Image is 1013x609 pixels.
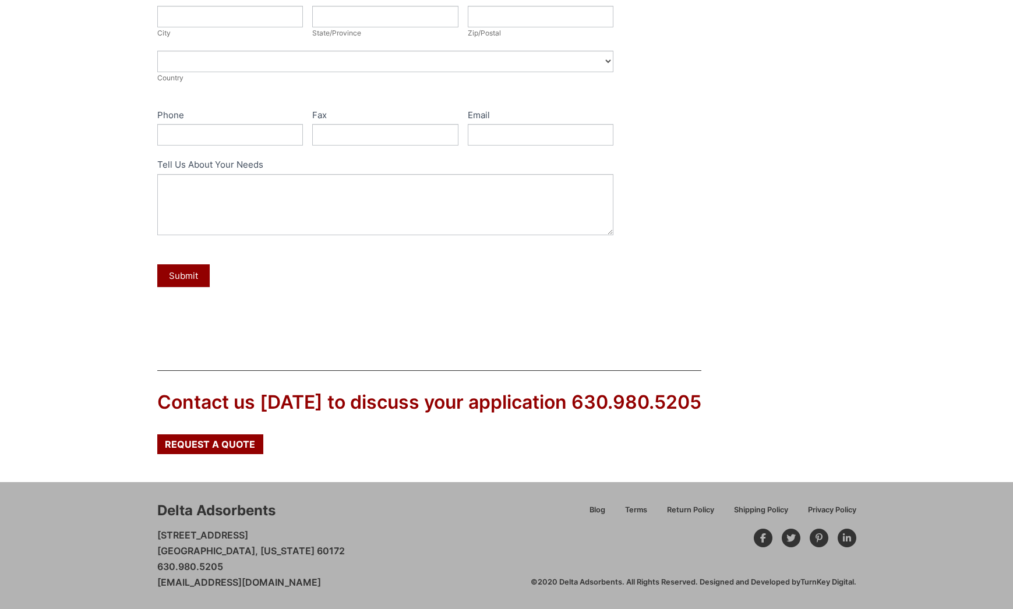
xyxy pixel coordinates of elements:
[734,507,788,514] span: Shipping Policy
[157,264,210,287] button: Submit
[657,504,724,524] a: Return Policy
[312,108,458,125] label: Fax
[157,72,614,84] div: Country
[157,27,303,39] div: City
[667,507,714,514] span: Return Policy
[590,507,605,514] span: Blog
[531,577,856,587] div: ©2020 Delta Adsorbents. All Rights Reserved. Designed and Developed by .
[157,527,345,591] p: [STREET_ADDRESS] [GEOGRAPHIC_DATA], [US_STATE] 60172 630.980.5205
[800,578,854,586] a: TurnKey Digital
[165,440,255,449] span: Request a Quote
[157,108,303,125] label: Phone
[468,108,614,125] label: Email
[157,157,614,174] label: Tell Us About Your Needs
[625,507,647,514] span: Terms
[157,576,321,588] a: [EMAIL_ADDRESS][DOMAIN_NAME]
[468,27,614,39] div: Zip/Postal
[615,504,657,524] a: Terms
[157,501,276,521] div: Delta Adsorbents
[724,504,798,524] a: Shipping Policy
[580,504,615,524] a: Blog
[157,390,701,416] div: Contact us [DATE] to discuss your application 630.980.5205
[808,507,856,514] span: Privacy Policy
[157,434,263,454] a: Request a Quote
[312,27,458,39] div: State/Province
[798,504,856,524] a: Privacy Policy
